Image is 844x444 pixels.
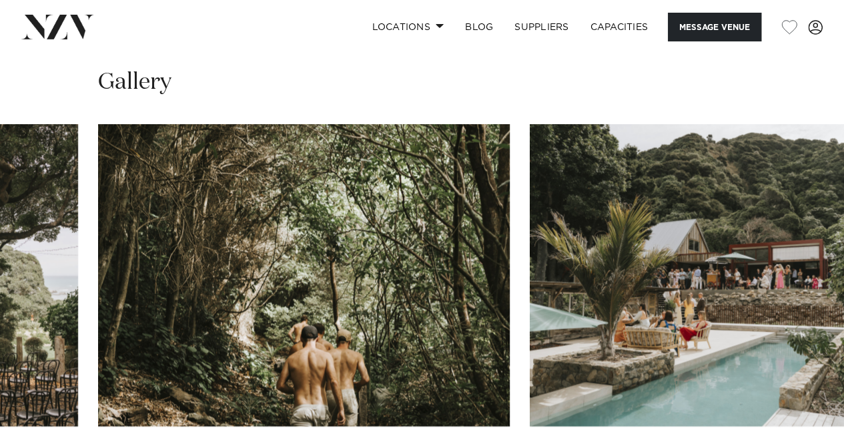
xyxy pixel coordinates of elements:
a: Locations [361,13,454,41]
img: nzv-logo.png [21,15,94,39]
a: BLOG [454,13,504,41]
button: Message Venue [668,13,761,41]
a: Capacities [580,13,659,41]
swiper-slide: 6 / 29 [98,124,510,427]
a: SUPPLIERS [504,13,579,41]
h2: Gallery [98,67,171,97]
